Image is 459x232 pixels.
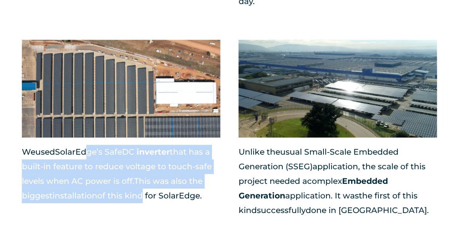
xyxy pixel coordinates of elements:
span: inverter [137,147,170,157]
span: , the scale of this project needed a [239,162,425,186]
span: Small-Scale Embedded Generation (SSEG) [239,147,399,171]
span: successfully [257,205,306,215]
span: Embedded Generation [239,176,388,201]
span: iggest [27,191,52,201]
span: Unlike the [239,147,280,157]
span: . [200,191,202,201]
span: complex [307,176,342,186]
span: This was also the b [22,176,203,201]
span: ’s [97,147,102,157]
span: the first of this kind [239,191,417,215]
span: application [285,191,331,201]
span: . It was [331,191,359,201]
span: installation [52,191,97,201]
span: used [35,147,55,157]
span: We [22,147,35,157]
span: SafeDC [105,147,134,157]
span: that has a built-in feature to reduce voltage to touch-safe levels when AC power is off. [22,147,212,186]
span: done in [GEOGRAPHIC_DATA]. [306,205,429,215]
span: application [313,162,358,171]
span: usual [280,147,302,157]
span: SolarEdge [55,147,97,157]
span: of this kind for SolarEdge [97,191,200,201]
